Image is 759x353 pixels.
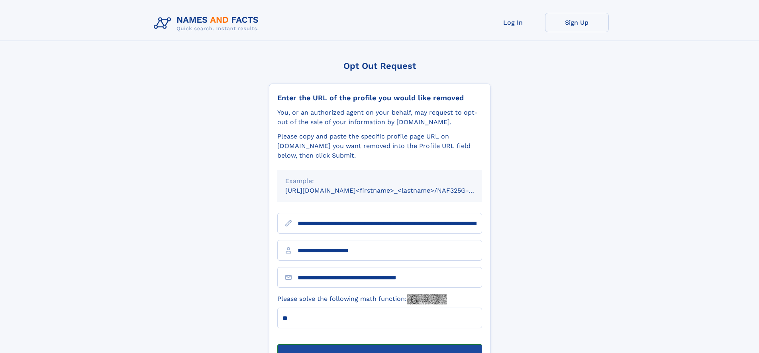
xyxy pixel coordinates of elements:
[151,13,265,34] img: Logo Names and Facts
[545,13,609,32] a: Sign Up
[277,94,482,102] div: Enter the URL of the profile you would like removed
[285,187,497,194] small: [URL][DOMAIN_NAME]<firstname>_<lastname>/NAF325G-xxxxxxxx
[285,176,474,186] div: Example:
[277,132,482,160] div: Please copy and paste the specific profile page URL on [DOMAIN_NAME] you want removed into the Pr...
[277,108,482,127] div: You, or an authorized agent on your behalf, may request to opt-out of the sale of your informatio...
[269,61,490,71] div: Opt Out Request
[481,13,545,32] a: Log In
[277,294,447,304] label: Please solve the following math function:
